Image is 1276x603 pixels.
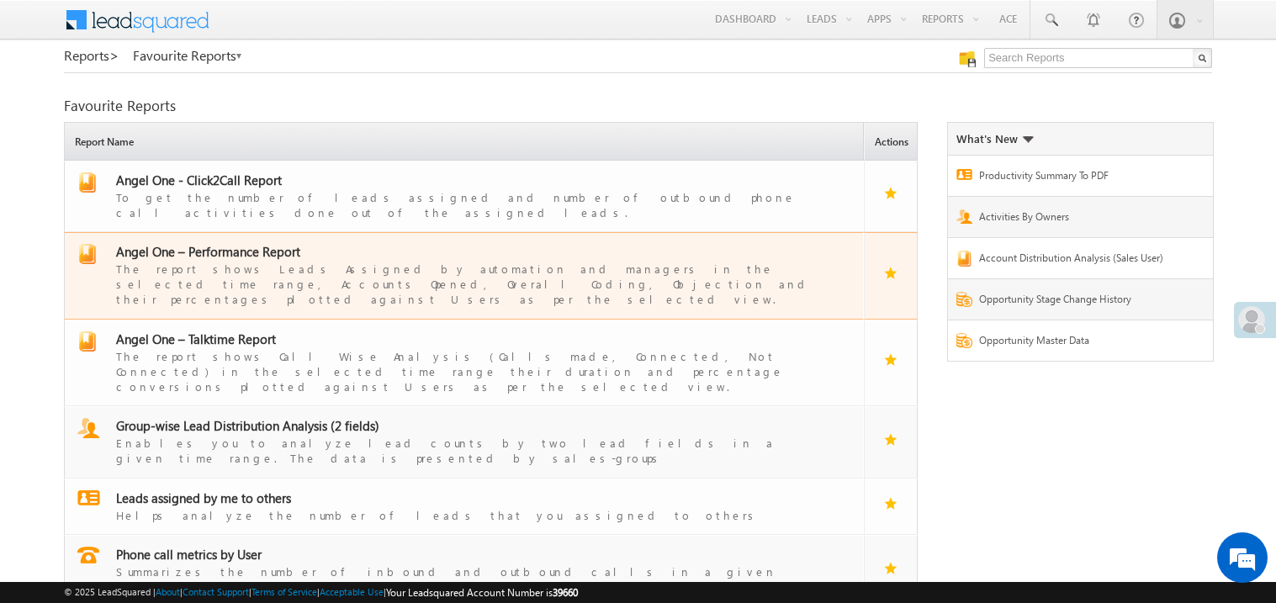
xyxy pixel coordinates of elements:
a: Reports> [64,48,119,63]
img: report [77,244,98,264]
a: Acceptable Use [320,586,384,597]
span: 39660 [553,586,578,599]
span: Your Leadsquared Account Number is [386,586,578,599]
div: To get the number of leads assigned and number of outbound phone call activities done out of the ... [116,188,833,220]
img: report [77,331,98,352]
a: report Leads assigned by me to othersHelps analyze the number of leads that you assigned to others [73,490,856,523]
span: Angel One – Talktime Report [116,331,276,347]
a: About [156,586,180,597]
img: Report [956,169,972,180]
img: report [77,172,98,193]
span: Angel One - Click2Call Report [116,172,282,188]
a: Activities By Owners [979,209,1176,229]
a: Opportunity Master Data [979,333,1176,352]
a: report Angel One – Performance ReportThe report shows Leads Assigned by automation and managers i... [73,244,856,307]
span: Angel One – Performance Report [116,243,300,260]
a: Productivity Summary To PDF [979,168,1176,188]
a: Contact Support [183,586,249,597]
span: Report Name [69,125,863,160]
span: Leads assigned by me to others [116,489,291,506]
div: The report shows Call Wise Analysis (Calls made, Connected, Not Connected) in the selected time r... [116,347,833,394]
div: Enables you to analyze lead counts by two lead fields in a given time range. The data is presente... [116,434,833,466]
a: Terms of Service [251,586,317,597]
a: report Angel One - Click2Call ReportTo get the number of leads assigned and number of outbound ph... [73,172,856,220]
input: Search Reports [984,48,1212,68]
div: Summarizes the number of inbound and outbound calls in a given timeperiod by users [116,563,833,595]
img: report [77,547,99,563]
span: © 2025 LeadSquared | | | | | [64,584,578,600]
img: Report [956,209,972,224]
span: Phone call metrics by User [116,546,262,563]
img: What's new [1022,136,1034,143]
img: Manage all your saved reports! [959,50,976,67]
img: report [77,418,99,438]
a: Favourite Reports [133,48,243,63]
span: Actions [869,125,917,160]
img: Report [956,333,972,348]
a: report Angel One – Talktime ReportThe report shows Call Wise Analysis (Calls made, Connected, Not... [73,331,856,394]
a: report Group-wise Lead Distribution Analysis (2 fields)Enables you to analyze lead counts by two ... [73,418,856,466]
div: The report shows Leads Assigned by automation and managers in the selected time range, Accounts O... [116,260,833,307]
div: Helps analyze the number of leads that you assigned to others [116,506,833,523]
a: Account Distribution Analysis (Sales User) [979,251,1176,270]
img: report [77,490,100,505]
span: Group-wise Lead Distribution Analysis (2 fields) [116,417,379,434]
img: Report [956,292,972,307]
a: Opportunity Stage Change History [979,292,1176,311]
a: report Phone call metrics by UserSummarizes the number of inbound and outbound calls in a given t... [73,547,856,595]
div: What's New [956,131,1034,146]
div: Favourite Reports [64,98,1212,114]
img: Report [956,251,972,267]
span: > [109,45,119,65]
